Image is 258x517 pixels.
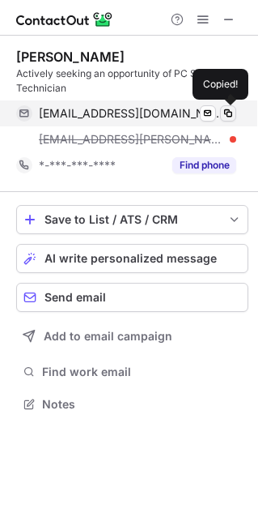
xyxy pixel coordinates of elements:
[16,244,248,273] button: AI write personalized message
[16,66,248,96] div: Actively seeking an opportunity of PC Support Technician
[44,330,172,343] span: Add to email campaign
[16,361,248,383] button: Find work email
[39,106,224,121] span: [EMAIL_ADDRESS][DOMAIN_NAME]
[172,157,236,173] button: Reveal Button
[44,291,106,304] span: Send email
[16,10,113,29] img: ContactOut v5.3.10
[16,49,125,65] div: [PERSON_NAME]
[42,365,242,379] span: Find work email
[44,213,220,226] div: Save to List / ATS / CRM
[44,252,217,265] span: AI write personalized message
[16,283,248,312] button: Send email
[39,132,224,147] span: [EMAIL_ADDRESS][PERSON_NAME][DOMAIN_NAME]
[16,205,248,234] button: save-profile-one-click
[16,393,248,416] button: Notes
[16,322,248,351] button: Add to email campaign
[42,397,242,412] span: Notes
